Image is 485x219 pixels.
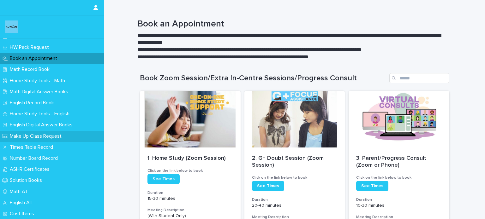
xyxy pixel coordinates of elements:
[7,166,55,172] p: ASHR Certificates
[7,211,39,217] p: Cost Items
[137,19,447,30] h1: Book an Appointment
[356,203,442,208] p: 10-30 minutes
[7,177,47,183] p: Solution Books
[7,44,54,50] p: HW Pack Request
[140,74,387,83] h1: Book Zoom Session/Extra In-Centre Sessions/Progress Consult
[7,155,63,161] p: Number Board Record
[7,100,59,106] p: English Record Book
[7,89,73,95] p: Math Digital Answer Books
[147,190,233,195] h3: Duration
[252,203,338,208] p: 20-40 minutes
[356,155,442,169] p: 3. Parent/Progress Consult (Zoom or Phone)
[356,181,388,191] a: See Times
[147,196,233,201] p: 15-30 minutes
[356,175,442,180] h3: Click on the link below to book
[252,175,338,180] h3: Click on the link below to book
[257,184,279,188] span: See Times
[147,208,233,213] h3: Meeting Description
[356,197,442,202] h3: Duration
[7,144,58,150] p: Times Table Record
[147,155,233,162] p: 1. Home Study (Zoom Session)
[7,66,55,72] p: Math Record Book
[252,181,284,191] a: See Times
[7,55,62,61] p: Book an Appointment
[147,174,180,184] a: See Times
[7,78,70,84] p: Home Study Tools - Math
[7,133,67,139] p: Make Up Class Request
[153,177,175,181] span: See Times
[252,155,338,169] p: 2. G+ Doubt Session (Zoom Session)
[7,111,75,117] p: Home Study Tools - English
[7,189,33,195] p: Math AT
[361,184,383,188] span: See Times
[7,200,38,206] p: English AT
[252,197,338,202] h3: Duration
[7,122,78,128] p: English Digital Answer Books
[5,20,18,33] img: o6XkwfS7S2qhyeB9lxyF
[389,73,449,83] input: Search
[147,168,233,173] h3: Click on the link below to book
